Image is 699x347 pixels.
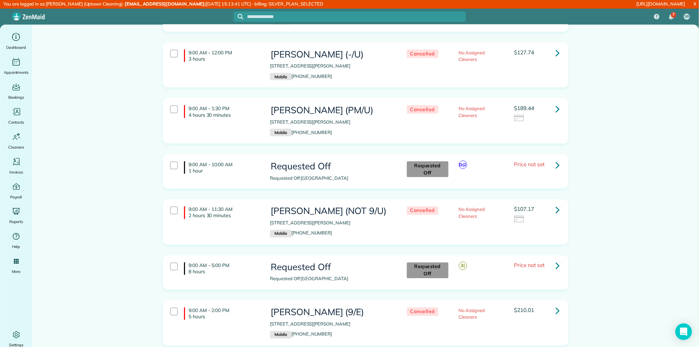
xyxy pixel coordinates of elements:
[459,308,485,320] span: No Assigned Cleaners
[189,112,260,118] p: 4 hours 30 minutes
[270,331,332,337] a: Mobile[PHONE_NUMBER]
[514,105,534,112] span: $189.44
[270,63,393,70] p: [STREET_ADDRESS][PERSON_NAME]
[184,50,260,62] h4: 9:00 AM - 12:00 PM
[3,131,29,151] a: Cleaners
[407,105,439,114] span: Cancelled
[459,262,467,270] span: Z(
[514,216,525,223] img: icon_credit_card_neutral-3d9a980bd25ce6dbb0f2033d7200983694762465c175678fcbc2d8f4bc43548e.png
[514,115,525,123] img: icon_credit_card_neutral-3d9a980bd25ce6dbb0f2033d7200983694762465c175678fcbc2d8f4bc43548e.png
[3,181,29,201] a: Payroll
[270,206,393,216] h3: [PERSON_NAME] (NOT 9/U)
[270,73,291,81] small: Mobile
[184,161,260,174] h4: 9:00 AM - 10:00 AM
[3,206,29,225] a: Reports
[672,12,675,17] span: 7
[459,207,485,219] span: No Assigned Cleaners
[3,106,29,126] a: Contacts
[3,32,29,51] a: Dashboard
[270,230,291,238] small: Mobile
[3,81,29,101] a: Bookings
[8,144,24,151] span: Cleaners
[6,44,26,51] span: Dashboard
[407,50,439,58] span: Cancelled
[514,307,534,314] span: $210.01
[270,230,332,236] a: Mobile[PHONE_NUMBER]
[270,220,393,227] p: [STREET_ADDRESS][PERSON_NAME]
[238,14,243,19] svg: Focus search
[189,213,260,219] p: 2 hours 30 minutes
[459,106,485,118] span: No Assigned Cleaners
[234,14,243,19] button: Focus search
[407,161,448,177] span: Requested Off
[514,206,534,213] span: $107.17
[184,105,260,118] h4: 9:00 AM - 1:30 PM
[270,331,291,339] small: Mobile
[459,50,485,62] span: No Assigned Cleaners
[125,1,204,7] strong: [EMAIL_ADDRESS][DOMAIN_NAME]
[3,156,29,176] a: Invoices
[184,263,260,275] h4: 9:00 AM - 5:00 PM
[407,263,448,278] span: Requested Off
[407,206,439,215] span: Cancelled
[407,308,439,316] span: Cancelled
[270,129,291,136] small: Mobile
[270,119,393,126] p: [STREET_ADDRESS][PERSON_NAME]
[648,9,699,25] nav: Main
[675,323,692,340] div: Open Intercom Messenger
[270,263,393,273] h3: Requested Off
[10,194,23,201] span: Payroll
[270,130,332,135] a: Mobile[PHONE_NUMBER]
[270,105,393,115] h3: [PERSON_NAME] (PM/U)
[9,219,23,225] span: Reports
[514,161,545,168] span: Price not set
[9,169,23,176] span: Invoices
[514,49,534,56] span: $127.74
[189,56,260,62] p: 3 hours
[270,50,393,60] h3: [PERSON_NAME] (-/U)
[270,73,332,79] a: Mobile[PHONE_NUMBER]
[270,308,393,318] h3: [PERSON_NAME] (9/E)
[12,268,20,275] span: More
[3,231,29,250] a: Help
[12,243,20,250] span: Help
[189,269,260,275] p: 8 hours
[637,1,685,7] a: [URL][DOMAIN_NAME]
[184,308,260,320] h4: 9:00 AM - 2:00 PM
[8,94,24,101] span: Bookings
[189,168,260,174] p: 1 hour
[3,56,29,76] a: Appointments
[514,262,545,269] span: Price not set
[184,206,260,219] h4: 9:00 AM - 11:30 AM
[459,161,467,169] span: D(2
[8,119,24,126] span: Contacts
[684,14,689,19] span: SR
[270,276,393,283] p: Requested Off [GEOGRAPHIC_DATA]
[270,175,393,182] p: Requested Off [GEOGRAPHIC_DATA]
[270,321,393,328] p: [STREET_ADDRESS][PERSON_NAME]
[270,161,393,171] h3: Requested Off
[664,9,679,25] div: 7 unread notifications
[189,314,260,320] p: 5 hours
[4,69,29,76] span: Appointments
